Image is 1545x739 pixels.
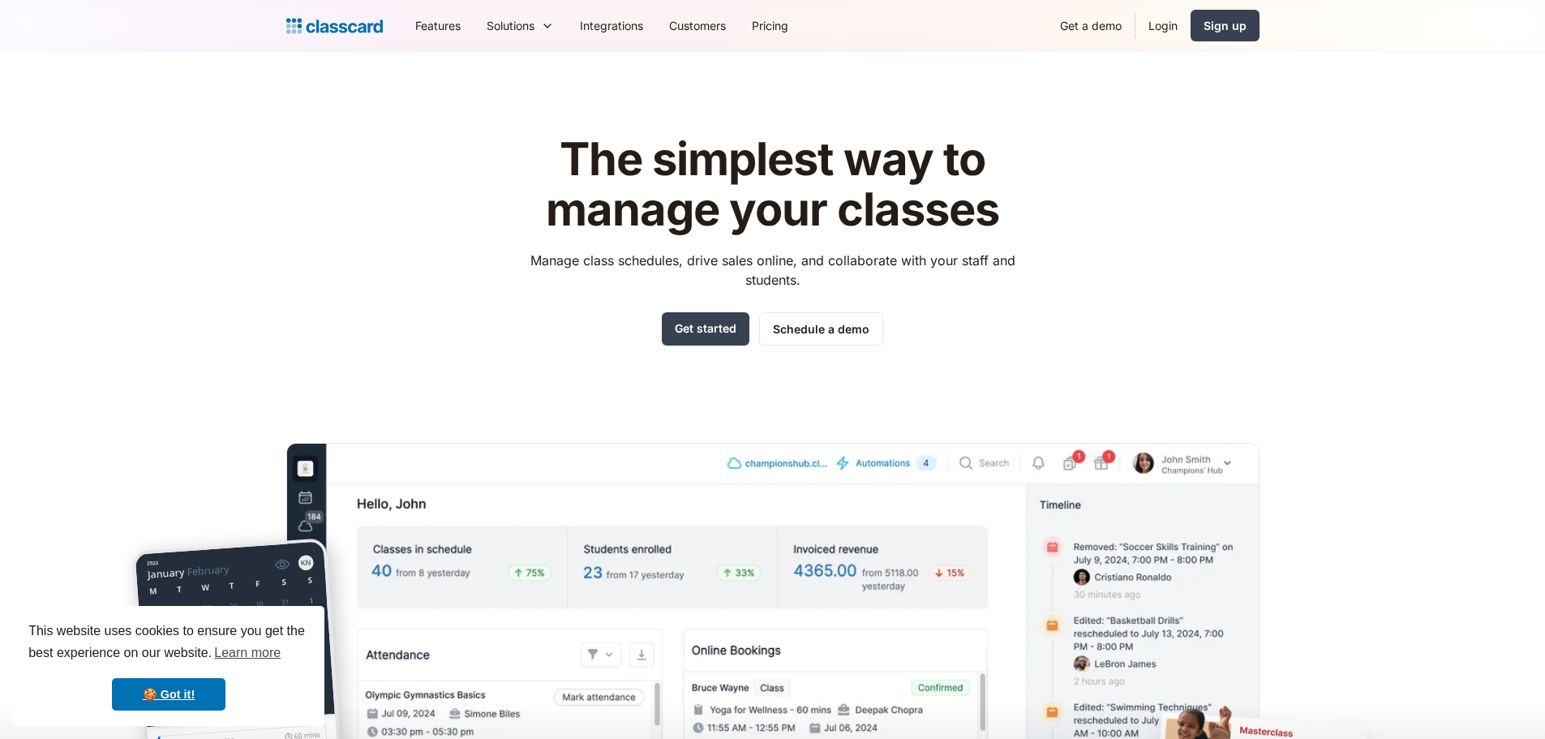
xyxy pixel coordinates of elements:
a: Schedule a demo [759,312,883,346]
p: Manage class schedules, drive sales online, and collaborate with your staff and students. [515,251,1030,290]
h1: The simplest way to manage your classes [515,135,1030,234]
a: Login [1135,7,1191,44]
span: This website uses cookies to ensure you get the best experience on our website. [28,621,309,665]
div: Solutions [487,17,534,34]
a: Customers [656,7,739,44]
a: learn more about cookies [212,641,283,665]
a: Features [402,7,474,44]
a: dismiss cookie message [112,678,225,711]
a: Get started [662,312,749,346]
a: Pricing [739,7,801,44]
a: Get a demo [1047,7,1135,44]
a: Sign up [1191,10,1260,41]
div: cookieconsent [13,606,324,726]
a: home [286,15,383,37]
div: Solutions [474,7,567,44]
div: Sign up [1204,17,1247,34]
a: Integrations [567,7,656,44]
